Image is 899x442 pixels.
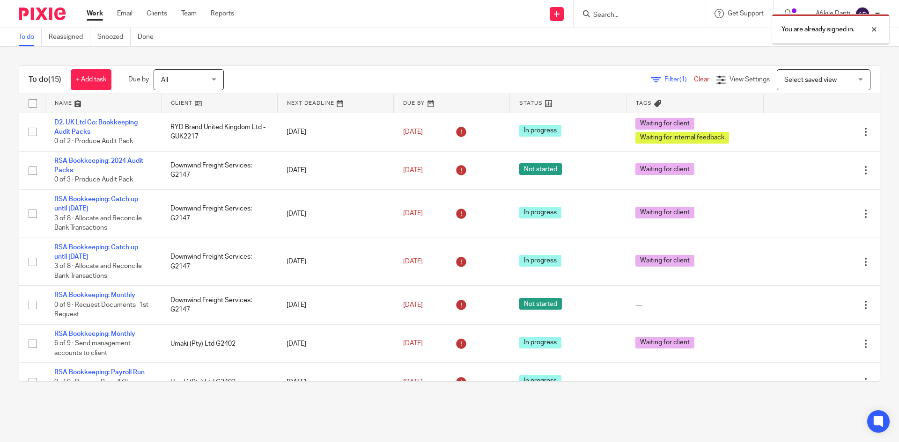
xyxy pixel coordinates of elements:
span: [DATE] [403,258,423,265]
a: Team [181,9,197,18]
a: Done [138,28,161,46]
span: (15) [48,76,61,83]
span: Waiting for client [635,337,694,348]
a: RSA Bookkeeping: Catch up until [DATE] [54,244,138,260]
a: Clear [694,76,709,83]
span: 3 of 8 · Allocate and Reconcile Bank Transactions [54,215,142,232]
td: Umaki (Pty) Ltd G2402 [161,324,277,362]
span: 0 of 3 · Produce Audit Pack [54,177,133,183]
span: Tags [636,101,652,106]
td: [DATE] [277,363,393,401]
span: In progress [519,255,561,267]
td: [DATE] [277,189,393,238]
span: Waiting for client [635,207,694,218]
td: [DATE] [277,286,393,324]
td: RYD Brand United Kingdom Ltd - GUK2217 [161,113,277,151]
td: [DATE] [277,113,393,151]
span: Waiting for client [635,163,694,175]
td: Downwind Freight Services: G2147 [161,189,277,238]
a: RSA Bookkeeping: 2024 Audit Packs [54,158,143,174]
h1: To do [29,75,61,85]
span: Not started [519,298,562,310]
span: 0 of 2 · Produce Audit Pack [54,138,133,145]
span: In progress [519,207,561,218]
img: svg%3E [855,7,870,22]
a: Reports [211,9,234,18]
td: Downwind Freight Services: G2147 [161,286,277,324]
td: Umaki (Pty) Ltd G2402 [161,363,277,401]
span: [DATE] [403,340,423,347]
a: RSA Bookkeeping: Monthly [54,331,135,337]
span: [DATE] [403,379,423,385]
p: Due by [128,75,149,84]
span: [DATE] [403,210,423,217]
span: 3 of 8 · Allocate and Reconcile Bank Transactions [54,263,142,280]
a: Reassigned [49,28,90,46]
span: [DATE] [403,167,423,174]
a: D2. UK Ltd Co: Bookkeeping Audit Packs [54,119,138,135]
span: In progress [519,337,561,348]
td: [DATE] [277,151,393,189]
span: Not started [519,163,562,175]
span: 0 of 9 · Request Documents_1st Request [54,302,148,318]
span: View Settings [730,76,770,83]
span: 0 of 8 · Process Payroll Changes on Payroll System [54,379,148,395]
img: Pixie [19,7,66,20]
span: Waiting for client [635,255,694,267]
span: In progress [519,375,561,387]
span: (1) [679,76,687,83]
a: Work [87,9,103,18]
a: + Add task [71,69,111,90]
a: RSA Bookkeeping: Catch up until [DATE] [54,196,138,212]
a: RSA Bookkeeping: Monthly [54,292,135,298]
span: All [161,77,168,83]
span: Select saved view [784,77,837,83]
td: [DATE] [277,324,393,362]
a: RSA Bookkeeping: Payroll Run [54,369,145,376]
a: To do [19,28,42,46]
a: Clients [147,9,167,18]
div: --- [635,300,754,310]
td: [DATE] [277,238,393,286]
span: Filter [664,76,694,83]
span: [DATE] [403,302,423,308]
span: 6 of 9 · Send management accounts to client [54,341,131,357]
td: Downwind Freight Services: G2147 [161,238,277,286]
a: Snoozed [97,28,131,46]
span: Waiting for internal feedback [635,132,729,144]
div: --- [635,377,754,387]
p: You are already signed in. [781,25,855,34]
a: Email [117,9,133,18]
td: Downwind Freight Services: G2147 [161,151,277,189]
span: [DATE] [403,129,423,135]
span: In progress [519,125,561,137]
span: Waiting for client [635,118,694,130]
